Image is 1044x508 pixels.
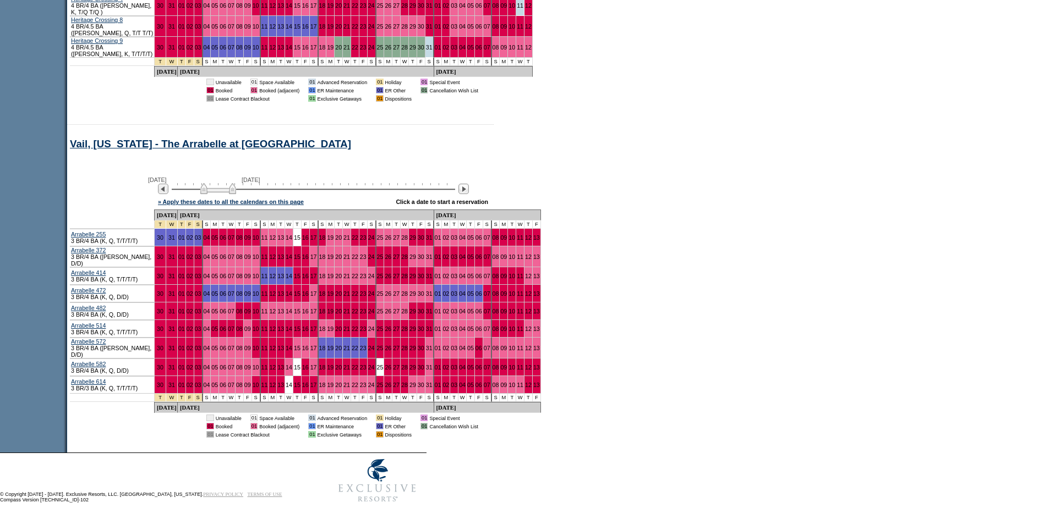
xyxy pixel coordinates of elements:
[418,273,424,279] a: 30
[459,2,466,9] a: 04
[294,2,300,9] a: 15
[220,2,226,9] a: 06
[71,287,106,294] a: Arrabelle 472
[269,253,276,260] a: 12
[178,253,185,260] a: 01
[319,273,326,279] a: 18
[509,44,515,51] a: 10
[286,2,292,9] a: 14
[533,234,540,241] a: 13
[157,234,163,241] a: 30
[509,253,515,260] a: 10
[168,290,175,297] a: 31
[244,44,251,51] a: 09
[157,2,163,9] a: 30
[158,198,304,205] a: » Apply these dates to all the calendars on this page
[187,290,193,297] a: 02
[509,234,515,241] a: 10
[269,290,276,297] a: 12
[385,23,391,30] a: 26
[360,273,367,279] a: 23
[277,290,284,297] a: 13
[204,253,210,260] a: 04
[451,273,457,279] a: 03
[451,2,457,9] a: 03
[327,2,334,9] a: 19
[244,2,251,9] a: 09
[261,290,268,297] a: 11
[475,44,482,51] a: 06
[418,44,424,51] a: 30
[368,23,375,30] a: 24
[475,2,482,9] a: 06
[261,253,268,260] a: 11
[459,273,466,279] a: 04
[451,23,457,30] a: 03
[253,2,259,9] a: 10
[517,234,523,241] a: 11
[385,273,391,279] a: 26
[435,2,441,9] a: 01
[269,2,276,9] a: 12
[157,290,163,297] a: 30
[393,253,400,260] a: 27
[426,273,433,279] a: 31
[467,44,474,51] a: 05
[377,2,384,9] a: 25
[178,44,185,51] a: 01
[310,44,317,51] a: 17
[253,290,259,297] a: 10
[352,23,358,30] a: 22
[277,253,284,260] a: 13
[211,44,218,51] a: 05
[435,23,441,30] a: 01
[319,23,326,30] a: 18
[360,2,367,9] a: 23
[302,253,309,260] a: 16
[360,44,367,51] a: 23
[435,44,441,51] a: 01
[168,234,175,241] a: 31
[277,23,284,30] a: 13
[195,23,201,30] a: 03
[343,2,350,9] a: 21
[310,273,317,279] a: 17
[368,253,375,260] a: 24
[368,234,375,241] a: 24
[294,290,300,297] a: 15
[244,290,251,297] a: 09
[244,23,251,30] a: 09
[459,253,466,260] a: 04
[451,44,457,51] a: 03
[442,44,449,51] a: 02
[484,2,490,9] a: 07
[253,253,259,260] a: 10
[409,253,416,260] a: 29
[236,234,243,241] a: 08
[500,23,507,30] a: 09
[442,253,449,260] a: 02
[168,253,175,260] a: 31
[517,44,523,51] a: 11
[269,44,276,51] a: 12
[525,253,532,260] a: 12
[178,2,185,9] a: 01
[269,273,276,279] a: 12
[385,2,391,9] a: 26
[377,23,384,30] a: 25
[435,273,441,279] a: 01
[385,234,391,241] a: 26
[71,231,106,238] a: Arrabelle 255
[500,234,507,241] a: 09
[286,44,292,51] a: 14
[343,23,350,30] a: 21
[204,234,210,241] a: 04
[211,253,218,260] a: 05
[327,234,334,241] a: 19
[253,273,259,279] a: 10
[459,23,466,30] a: 04
[493,234,499,241] a: 08
[178,273,185,279] a: 01
[236,23,243,30] a: 08
[236,290,243,297] a: 08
